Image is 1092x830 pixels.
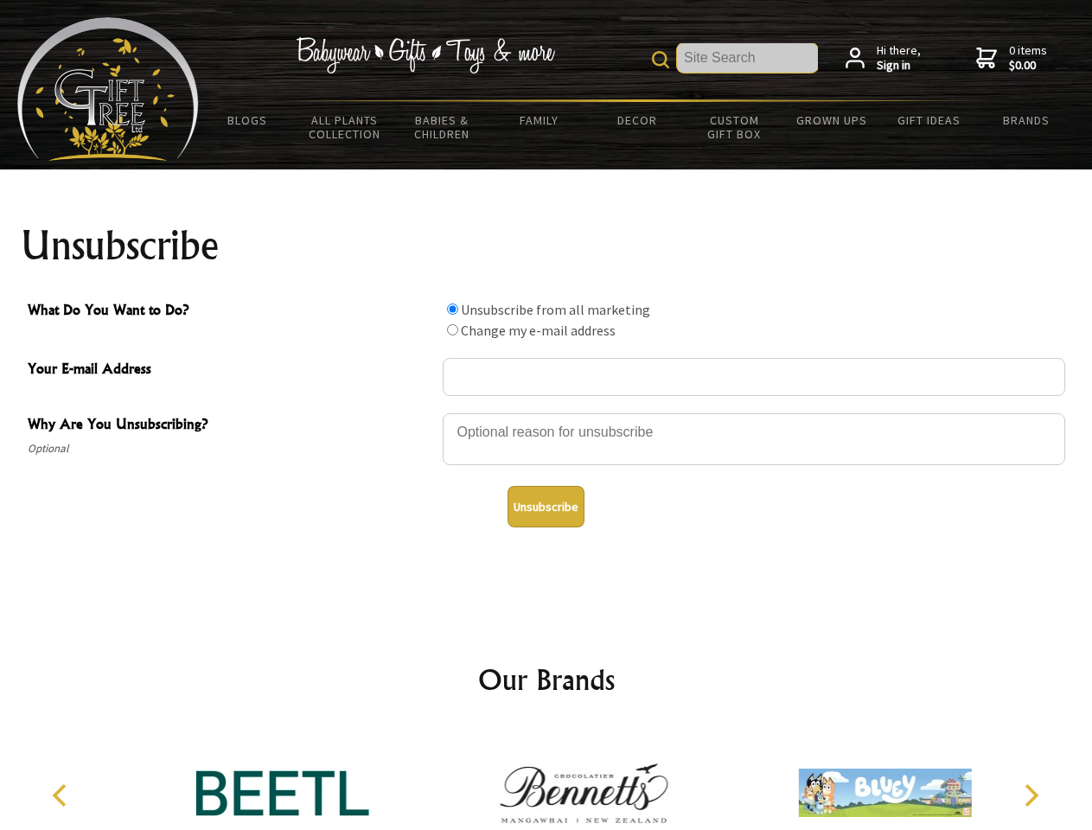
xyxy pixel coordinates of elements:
label: Unsubscribe from all marketing [461,301,650,318]
img: Babyware - Gifts - Toys and more... [17,17,199,161]
img: Babywear - Gifts - Toys & more [296,37,555,73]
a: Grown Ups [782,102,880,138]
a: Decor [588,102,686,138]
input: What Do You Want to Do? [447,303,458,315]
strong: Sign in [877,58,921,73]
input: Site Search [677,43,818,73]
textarea: Why Are You Unsubscribing? [443,413,1065,465]
img: product search [652,51,669,68]
span: 0 items [1009,42,1047,73]
span: Optional [28,438,434,459]
button: Next [1012,776,1050,814]
span: Hi there, [877,43,921,73]
a: Brands [978,102,1076,138]
span: What Do You Want to Do? [28,299,434,324]
h1: Unsubscribe [21,225,1072,266]
button: Unsubscribe [508,486,584,527]
a: 0 items$0.00 [976,43,1047,73]
strong: $0.00 [1009,58,1047,73]
a: Hi there,Sign in [846,43,921,73]
button: Previous [43,776,81,814]
label: Change my e-mail address [461,322,616,339]
a: All Plants Collection [297,102,394,152]
a: Babies & Children [393,102,491,152]
h2: Our Brands [35,659,1058,700]
a: Family [491,102,589,138]
span: Why Are You Unsubscribing? [28,413,434,438]
a: Gift Ideas [880,102,978,138]
a: Custom Gift Box [686,102,783,152]
input: What Do You Want to Do? [447,324,458,335]
span: Your E-mail Address [28,358,434,383]
a: BLOGS [199,102,297,138]
input: Your E-mail Address [443,358,1065,396]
